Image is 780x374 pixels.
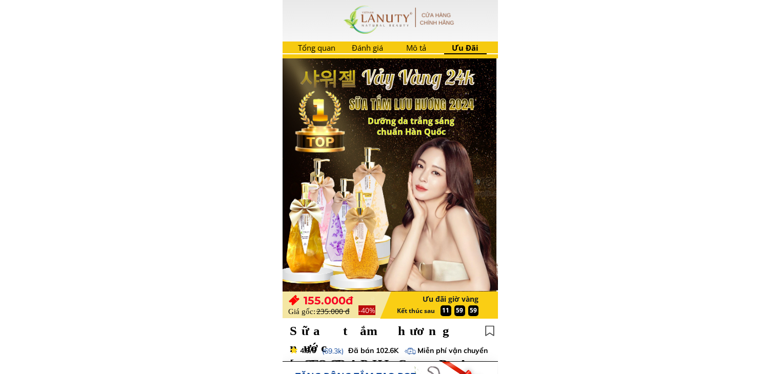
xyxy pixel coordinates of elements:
[304,292,378,309] h3: 155.000đ
[349,95,511,114] h3: SỮA TẮM LƯU HƯƠNG 2024
[351,41,384,54] h3: Đánh giá
[358,305,375,315] span: -40%
[300,346,329,356] h3: 4.9/5
[417,346,500,356] h3: Miễn phí vận chuyển
[348,346,402,356] h3: Đã bán 102
[288,306,319,318] h3: Giá gốc:
[397,306,438,316] h3: Kết thúc sau
[449,41,482,54] h3: Ưu Đãi
[400,41,432,54] h3: Mô tả
[316,306,353,317] h3: 235.000 đ
[358,116,464,137] h3: Dưỡng da trắng sáng chuẩn Hàn Quốc
[447,305,452,315] h3: :
[300,63,408,94] h3: 샤워젤
[322,346,348,357] h3: (69.3k)
[404,295,478,304] h3: Ưu đãi giờ vàng
[362,61,509,93] h3: Vảy Vàng 24k
[461,306,466,316] h3: :
[295,41,338,54] h3: Tổng quan
[388,346,398,355] span: .6K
